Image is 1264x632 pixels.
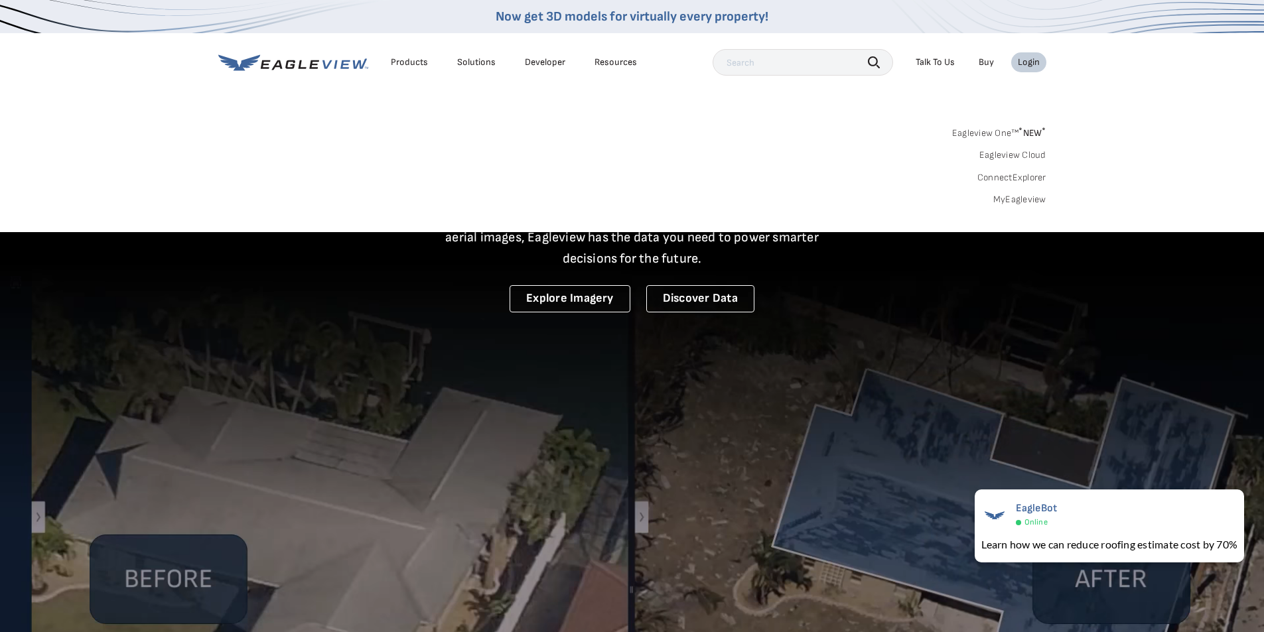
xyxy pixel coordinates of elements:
[595,56,637,68] div: Resources
[1016,502,1058,515] span: EagleBot
[1018,127,1046,139] span: NEW
[429,206,835,269] p: A new era starts here. Built on more than 3.5 billion high-resolution aerial images, Eagleview ha...
[457,56,496,68] div: Solutions
[979,149,1046,161] a: Eagleview Cloud
[952,123,1046,139] a: Eagleview One™*NEW*
[496,9,768,25] a: Now get 3D models for virtually every property!
[525,56,565,68] a: Developer
[979,56,994,68] a: Buy
[993,194,1046,206] a: MyEagleview
[916,56,955,68] div: Talk To Us
[981,537,1237,552] div: Learn how we can reduce roofing estimate cost by 70%
[510,285,630,312] a: Explore Imagery
[391,56,428,68] div: Products
[977,172,1046,184] a: ConnectExplorer
[713,49,893,76] input: Search
[981,502,1008,529] img: EagleBot
[1018,56,1040,68] div: Login
[646,285,754,312] a: Discover Data
[1024,517,1048,527] span: Online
